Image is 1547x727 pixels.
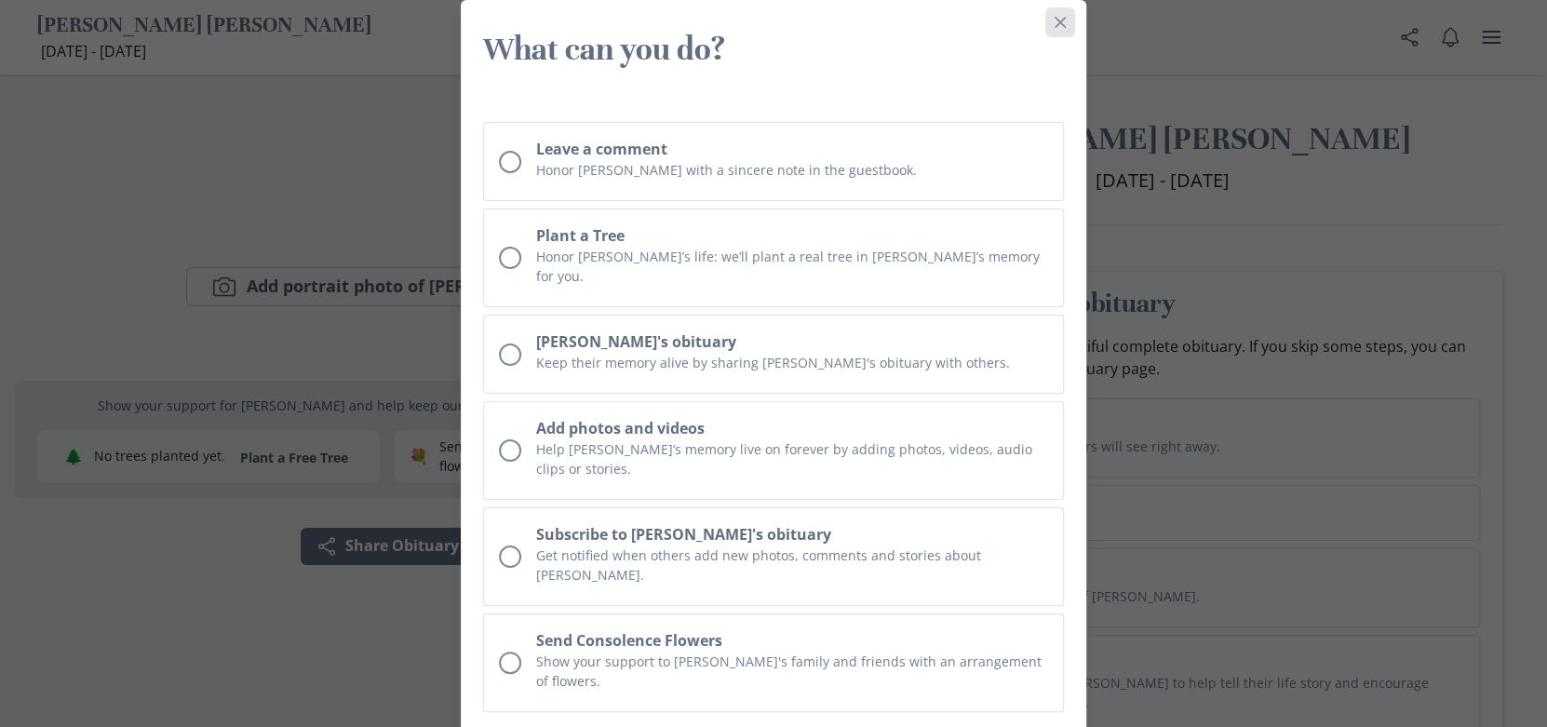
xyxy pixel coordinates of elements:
[536,330,1048,353] h2: [PERSON_NAME]'s obituary
[483,122,1064,712] ul: Memorial actions checklist
[499,151,521,173] div: Unchecked circle
[536,224,1048,247] h2: Plant a Tree
[483,209,1064,307] button: Plant a TreeHonor [PERSON_NAME]’s life: we’ll plant a real tree in [PERSON_NAME]’s memory for you.
[483,30,1064,70] h3: What can you do?
[536,138,1048,160] h2: Leave a comment
[536,247,1048,286] p: Honor [PERSON_NAME]’s life: we’ll plant a real tree in [PERSON_NAME]’s memory for you.
[536,417,1048,439] h2: Add photos and videos
[483,507,1064,606] button: Subscribe to [PERSON_NAME]'s obituaryGet notified when others add new photos, comments and storie...
[536,160,1048,180] p: Honor [PERSON_NAME] with a sincere note in the guestbook.
[483,613,1064,712] a: Send Consolence FlowersShow your support to [PERSON_NAME]'s family and friends with an arrangemen...
[536,652,1048,691] p: Show your support to [PERSON_NAME]'s family and friends with an arrangement of flowers.
[499,652,521,674] div: Unchecked circle
[483,401,1064,500] button: Add photos and videosHelp [PERSON_NAME]‘s memory live on forever by adding photos, videos, audio ...
[499,545,521,568] div: Unchecked circle
[536,545,1048,585] p: Get notified when others add new photos, comments and stories about [PERSON_NAME].
[536,629,1048,652] h2: Send Consolence Flowers
[536,353,1048,372] p: Keep their memory alive by sharing [PERSON_NAME]'s obituary with others.
[536,523,1048,545] h2: Subscribe to [PERSON_NAME]'s obituary
[1045,7,1075,37] button: Close
[499,343,521,366] div: Unchecked circle
[483,315,1064,394] button: [PERSON_NAME]'s obituaryKeep their memory alive by sharing [PERSON_NAME]'s obituary with others.
[483,122,1064,201] button: Leave a commentHonor [PERSON_NAME] with a sincere note in the guestbook.
[536,439,1048,478] p: Help [PERSON_NAME]‘s memory live on forever by adding photos, videos, audio clips or stories.
[499,439,521,462] div: Unchecked circle
[499,247,521,269] div: Unchecked circle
